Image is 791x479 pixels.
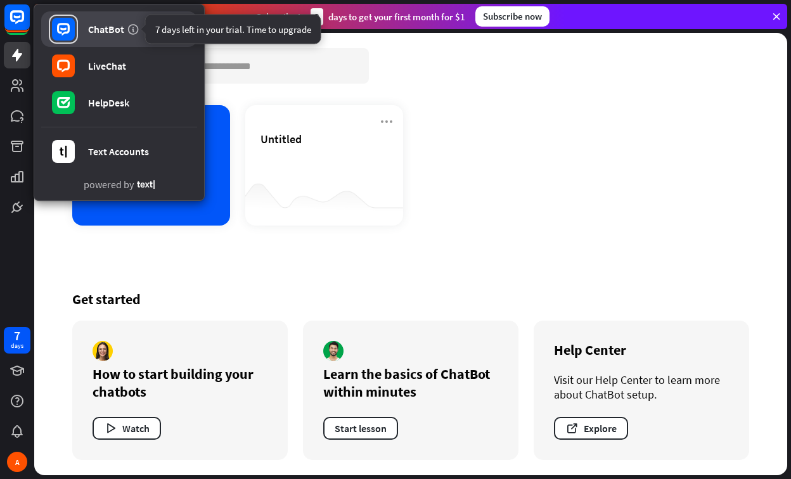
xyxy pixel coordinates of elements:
button: Start lesson [323,417,398,440]
div: Help Center [554,341,729,359]
div: A [7,452,27,472]
div: Subscribe now [475,6,550,27]
button: Watch [93,417,161,440]
div: Learn the basics of ChatBot within minutes [323,365,498,400]
div: Subscribe in days to get your first month for $1 [256,8,465,25]
img: author [323,341,344,361]
div: How to start building your chatbots [93,365,267,400]
button: Explore [554,417,628,440]
div: days [11,342,23,350]
div: 7 [14,330,20,342]
button: Open LiveChat chat widget [10,5,48,43]
div: Visit our Help Center to learn more about ChatBot setup. [554,373,729,402]
div: 3 [311,8,323,25]
img: author [93,341,113,361]
span: Untitled [260,132,302,146]
div: Get started [72,290,749,308]
a: 7 days [4,327,30,354]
